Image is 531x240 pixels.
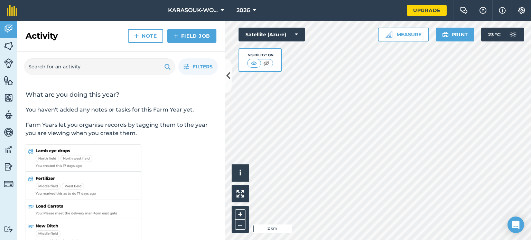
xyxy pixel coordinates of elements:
button: 23 °C [481,28,524,41]
span: 2026 [236,6,250,15]
img: Two speech bubbles overlapping with the left bubble in the forefront [459,7,468,14]
button: Satellite (Azure) [239,28,305,41]
img: A question mark icon [479,7,487,14]
button: Filters [178,58,218,75]
p: You haven't added any notes or tasks for this Farm Year yet. [26,106,216,114]
img: svg+xml;base64,PD94bWwgdmVyc2lvbj0iMS4wIiBlbmNvZGluZz0idXRmLTgiPz4KPCEtLSBHZW5lcmF0b3I6IEFkb2JlIE... [4,179,13,189]
img: svg+xml;base64,PD94bWwgdmVyc2lvbj0iMS4wIiBlbmNvZGluZz0idXRmLTgiPz4KPCEtLSBHZW5lcmF0b3I6IEFkb2JlIE... [4,144,13,155]
img: svg+xml;base64,PHN2ZyB4bWxucz0iaHR0cDovL3d3dy53My5vcmcvMjAwMC9zdmciIHdpZHRoPSI1MCIgaGVpZ2h0PSI0MC... [250,60,258,67]
img: svg+xml;base64,PD94bWwgdmVyc2lvbj0iMS4wIiBlbmNvZGluZz0idXRmLTgiPz4KPCEtLSBHZW5lcmF0b3I6IEFkb2JlIE... [4,162,13,172]
img: svg+xml;base64,PHN2ZyB4bWxucz0iaHR0cDovL3d3dy53My5vcmcvMjAwMC9zdmciIHdpZHRoPSI1NiIgaGVpZ2h0PSI2MC... [4,93,13,103]
button: – [235,220,245,230]
a: Upgrade [407,5,447,16]
img: svg+xml;base64,PHN2ZyB4bWxucz0iaHR0cDovL3d3dy53My5vcmcvMjAwMC9zdmciIHdpZHRoPSI1NiIgaGVpZ2h0PSI2MC... [4,41,13,51]
img: svg+xml;base64,PD94bWwgdmVyc2lvbj0iMS4wIiBlbmNvZGluZz0idXRmLTgiPz4KPCEtLSBHZW5lcmF0b3I6IEFkb2JlIE... [4,110,13,120]
button: Print [436,28,475,41]
div: Visibility: On [247,52,273,58]
img: svg+xml;base64,PHN2ZyB4bWxucz0iaHR0cDovL3d3dy53My5vcmcvMjAwMC9zdmciIHdpZHRoPSIxNyIgaGVpZ2h0PSIxNy... [499,6,506,15]
input: Search for an activity [24,58,175,75]
button: i [232,164,249,182]
h2: What are you doing this year? [26,90,216,99]
a: Field Job [167,29,216,43]
img: svg+xml;base64,PHN2ZyB4bWxucz0iaHR0cDovL3d3dy53My5vcmcvMjAwMC9zdmciIHdpZHRoPSIxOSIgaGVpZ2h0PSIyNC... [442,30,449,39]
img: A cog icon [518,7,526,14]
img: svg+xml;base64,PHN2ZyB4bWxucz0iaHR0cDovL3d3dy53My5vcmcvMjAwMC9zdmciIHdpZHRoPSIxNCIgaGVpZ2h0PSIyNC... [134,32,139,40]
span: i [239,169,241,177]
span: Filters [193,63,213,70]
div: Open Intercom Messenger [507,217,524,233]
img: svg+xml;base64,PHN2ZyB4bWxucz0iaHR0cDovL3d3dy53My5vcmcvMjAwMC9zdmciIHdpZHRoPSI1NiIgaGVpZ2h0PSI2MC... [4,75,13,86]
img: svg+xml;base64,PD94bWwgdmVyc2lvbj0iMS4wIiBlbmNvZGluZz0idXRmLTgiPz4KPCEtLSBHZW5lcmF0b3I6IEFkb2JlIE... [506,28,520,41]
button: Measure [378,28,429,41]
img: svg+xml;base64,PHN2ZyB4bWxucz0iaHR0cDovL3d3dy53My5vcmcvMjAwMC9zdmciIHdpZHRoPSIxNCIgaGVpZ2h0PSIyNC... [174,32,178,40]
img: svg+xml;base64,PHN2ZyB4bWxucz0iaHR0cDovL3d3dy53My5vcmcvMjAwMC9zdmciIHdpZHRoPSIxOSIgaGVpZ2h0PSIyNC... [164,63,171,71]
img: Four arrows, one pointing top left, one top right, one bottom right and the last bottom left [236,190,244,198]
a: Note [128,29,163,43]
button: + [235,209,245,220]
span: KARASOUK-WORKS [168,6,218,15]
span: 23 ° C [488,28,501,41]
img: svg+xml;base64,PD94bWwgdmVyc2lvbj0iMS4wIiBlbmNvZGluZz0idXRmLTgiPz4KPCEtLSBHZW5lcmF0b3I6IEFkb2JlIE... [4,23,13,34]
img: svg+xml;base64,PD94bWwgdmVyc2lvbj0iMS4wIiBlbmNvZGluZz0idXRmLTgiPz4KPCEtLSBHZW5lcmF0b3I6IEFkb2JlIE... [4,58,13,68]
img: svg+xml;base64,PD94bWwgdmVyc2lvbj0iMS4wIiBlbmNvZGluZz0idXRmLTgiPz4KPCEtLSBHZW5lcmF0b3I6IEFkb2JlIE... [4,226,13,232]
h2: Activity [26,30,58,41]
img: fieldmargin Logo [7,5,17,16]
img: svg+xml;base64,PHN2ZyB4bWxucz0iaHR0cDovL3d3dy53My5vcmcvMjAwMC9zdmciIHdpZHRoPSI1MCIgaGVpZ2h0PSI0MC... [262,60,271,67]
img: Ruler icon [385,31,392,38]
p: Farm Years let you organise records by tagging them to the year you are viewing when you create t... [26,121,216,137]
img: svg+xml;base64,PD94bWwgdmVyc2lvbj0iMS4wIiBlbmNvZGluZz0idXRmLTgiPz4KPCEtLSBHZW5lcmF0b3I6IEFkb2JlIE... [4,127,13,137]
